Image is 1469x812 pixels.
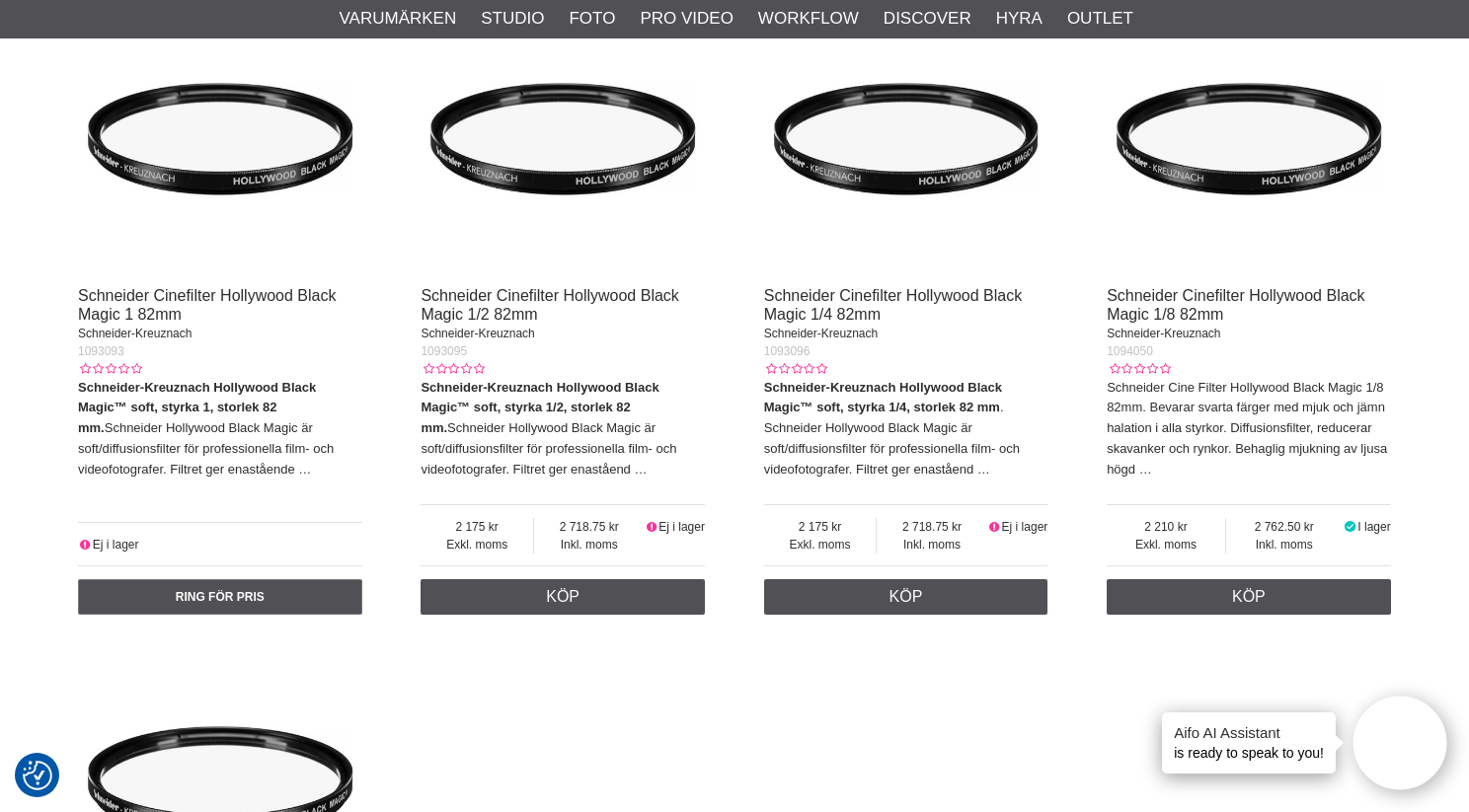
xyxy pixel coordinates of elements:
span: Ej i lager [93,538,139,552]
span: 2 175 [764,518,877,536]
a: Schneider Cinefilter Hollywood Black Magic 1/2 82mm [421,287,678,323]
span: Ej i lager [658,520,705,534]
span: Inkl. moms [1226,536,1343,554]
a: … [634,462,647,477]
img: Revisit consent button [23,761,52,790]
i: Ej i lager [644,520,658,534]
p: Schneider Cine Filter Hollywood Black Magic 1/8 82mm. Bevarar svarta färger med mjuk och jämn hal... [1107,378,1391,480]
a: Schneider Cinefilter Hollywood Black Magic 1/8 82mm [1107,287,1364,323]
i: Ej i lager [78,538,93,552]
p: Schneider Hollywood Black Magic är soft/diffusionsfilter för professionella film- och videofotogr... [78,378,362,480]
strong: Schneider-Kreuznach Hollywood Black Magic™ soft, styrka 1, storlek 82 mm. [78,380,316,436]
a: … [977,462,990,477]
span: 1093096 [764,344,811,358]
span: Exkl. moms [764,536,877,554]
span: Schneider-Kreuznach [421,327,534,340]
div: Kundbetyg: 0 [1107,360,1170,378]
a: Köp [764,579,1048,615]
h4: Aifo AI Assistant [1174,722,1324,743]
div: is ready to speak to you! [1162,712,1336,774]
div: Kundbetyg: 0 [421,360,484,378]
span: Exkl. moms [1107,536,1225,554]
a: Ring för pris [78,579,362,615]
a: Hyra [996,6,1043,32]
span: 2 762.50 [1226,518,1343,536]
p: Schneider Hollywood Black Magic är soft/diffusionsfilter för professionella film- och videofotogr... [421,378,705,480]
span: Schneider-Kreuznach [764,327,878,340]
a: … [298,462,311,477]
p: . Schneider Hollywood Black Magic är soft/diffusionsfilter för professionella film- och videofoto... [764,378,1048,480]
button: Samtyckesinställningar [23,758,52,793]
a: Köp [1107,579,1391,615]
a: Köp [421,579,705,615]
span: Ej i lager [1002,520,1048,534]
span: Schneider-Kreuznach [1107,327,1220,340]
span: I lager [1357,520,1390,534]
span: 2 210 [1107,518,1225,536]
span: 1093095 [421,344,467,358]
a: Discover [884,6,971,32]
a: Schneider Cinefilter Hollywood Black Magic 1/4 82mm [764,287,1022,323]
a: Studio [481,6,544,32]
span: 2 175 [421,518,533,536]
span: 1094050 [1107,344,1153,358]
a: Outlet [1067,6,1133,32]
a: Pro Video [640,6,733,32]
span: Inkl. moms [877,536,987,554]
div: Kundbetyg: 0 [78,360,141,378]
span: 1093093 [78,344,124,358]
span: Inkl. moms [534,536,645,554]
a: Workflow [758,6,859,32]
strong: Schneider-Kreuznach Hollywood Black Magic™ soft, styrka 1/2, storlek 82 mm. [421,380,658,436]
a: Schneider Cinefilter Hollywood Black Magic 1 82mm [78,287,336,323]
a: Varumärken [340,6,457,32]
a: Foto [569,6,615,32]
a: … [1139,462,1152,477]
i: I lager [1343,520,1358,534]
span: 2 718.75 [534,518,645,536]
strong: Schneider-Kreuznach Hollywood Black Magic™ soft, styrka 1/4, storlek 82 mm [764,380,1002,415]
i: Ej i lager [987,520,1002,534]
div: Kundbetyg: 0 [764,360,827,378]
span: 2 718.75 [877,518,987,536]
span: Exkl. moms [421,536,533,554]
span: Schneider-Kreuznach [78,327,192,340]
